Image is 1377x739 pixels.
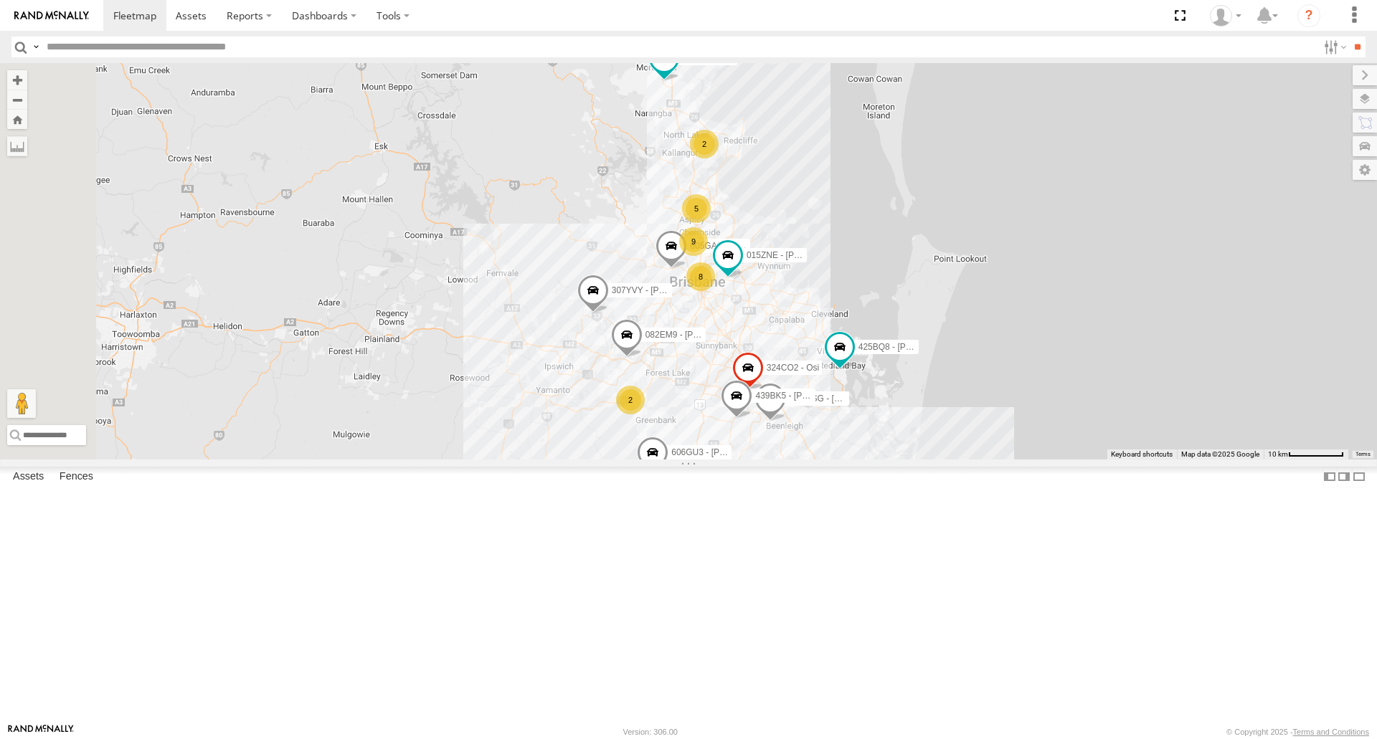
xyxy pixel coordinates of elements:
span: 205WSG - [PERSON_NAME] [789,394,902,404]
a: Terms and Conditions [1293,728,1369,736]
div: Aaron Cluff [1205,5,1246,27]
button: Drag Pegman onto the map to open Street View [7,389,36,418]
span: 425BQ8 - [PERSON_NAME] [858,343,968,353]
label: Fences [52,467,100,487]
div: 2 [616,386,645,414]
label: Dock Summary Table to the Left [1322,467,1337,487]
label: Search Query [30,37,42,57]
button: Map scale: 10 km per 74 pixels [1264,449,1348,459]
span: 10 km [1268,450,1288,458]
div: 2 [690,130,719,158]
span: 606GU3 - [PERSON_NAME] [671,447,782,457]
div: 8 [686,262,715,291]
button: Zoom in [7,70,27,90]
div: 5 [682,194,711,223]
a: Terms (opens in new tab) [1355,451,1371,457]
div: © Copyright 2025 - [1226,728,1369,736]
i: ? [1297,4,1320,27]
button: Keyboard shortcuts [1111,449,1173,459]
span: 439BK5 - [PERSON_NAME] [755,391,864,401]
a: Visit our Website [8,725,74,739]
button: Zoom out [7,90,27,110]
span: 015ZNE - [PERSON_NAME] [747,250,856,260]
label: Dock Summary Table to the Right [1337,467,1351,487]
img: rand-logo.svg [14,11,89,21]
label: Map Settings [1353,160,1377,180]
div: Version: 306.00 [623,728,678,736]
span: 605GA3 - [PERSON_NAME] [690,241,800,251]
span: Map data ©2025 Google [1181,450,1259,458]
span: 307YVY - [PERSON_NAME] [612,285,721,295]
button: Zoom Home [7,110,27,129]
span: 324CO2 - Osi [767,363,819,373]
label: Hide Summary Table [1352,467,1366,487]
label: Measure [7,136,27,156]
label: Assets [6,467,51,487]
div: 9 [679,227,708,256]
label: Search Filter Options [1318,37,1349,57]
span: 082EM9 - [PERSON_NAME] [645,330,756,340]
